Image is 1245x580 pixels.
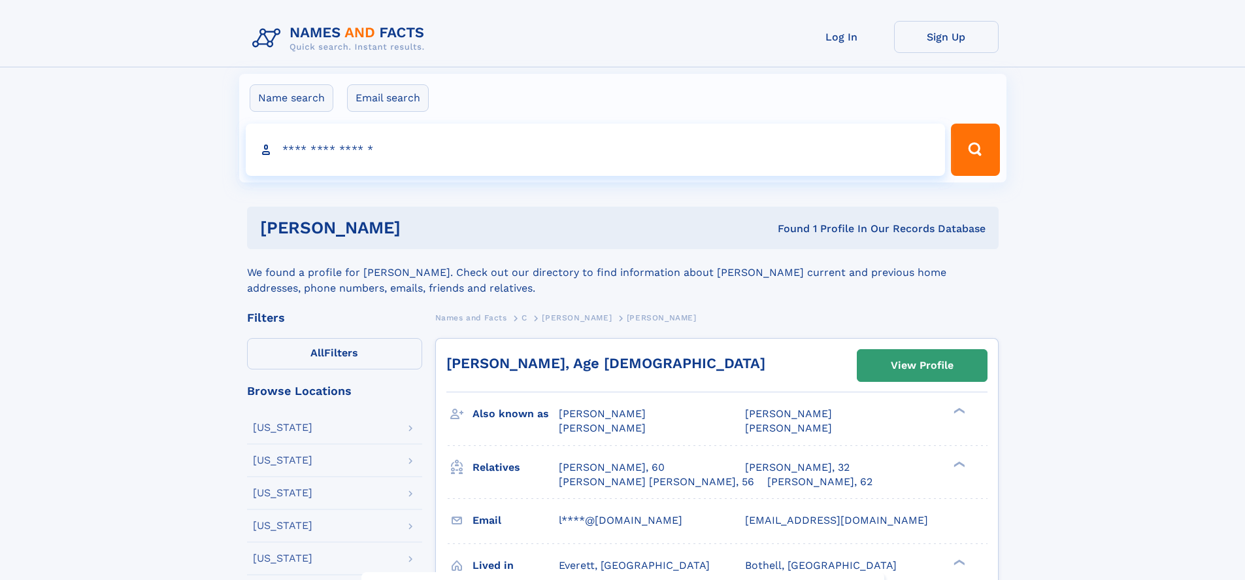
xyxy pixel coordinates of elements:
div: [US_STATE] [253,455,312,466]
div: View Profile [891,350,954,381]
h3: Lived in [473,554,559,577]
input: search input [246,124,946,176]
div: [US_STATE] [253,488,312,498]
h1: [PERSON_NAME] [260,220,589,236]
span: C [522,313,527,322]
a: [PERSON_NAME], 32 [745,460,850,475]
div: We found a profile for [PERSON_NAME]. Check out our directory to find information about [PERSON_N... [247,249,999,296]
img: Logo Names and Facts [247,21,435,56]
label: Filters [247,338,422,369]
span: All [310,347,324,359]
h3: Also known as [473,403,559,425]
span: [EMAIL_ADDRESS][DOMAIN_NAME] [745,514,928,526]
span: [PERSON_NAME] [745,407,832,420]
a: [PERSON_NAME] [PERSON_NAME], 56 [559,475,754,489]
span: [PERSON_NAME] [627,313,697,322]
a: Log In [789,21,894,53]
a: C [522,309,527,326]
a: Names and Facts [435,309,507,326]
div: Found 1 Profile In Our Records Database [589,222,986,236]
div: [US_STATE] [253,520,312,531]
span: Bothell, [GEOGRAPHIC_DATA] [745,559,897,571]
div: Browse Locations [247,385,422,397]
h3: Email [473,509,559,532]
span: [PERSON_NAME] [542,313,612,322]
span: [PERSON_NAME] [559,422,646,434]
span: [PERSON_NAME] [745,422,832,434]
div: Filters [247,312,422,324]
a: [PERSON_NAME], 60 [559,460,665,475]
h3: Relatives [473,456,559,479]
span: Everett, [GEOGRAPHIC_DATA] [559,559,710,571]
a: View Profile [857,350,987,381]
div: [US_STATE] [253,422,312,433]
a: [PERSON_NAME], Age [DEMOGRAPHIC_DATA] [446,355,765,371]
div: ❯ [950,558,966,566]
span: [PERSON_NAME] [559,407,646,420]
button: Search Button [951,124,999,176]
div: [US_STATE] [253,553,312,564]
div: ❯ [950,407,966,415]
a: [PERSON_NAME] [542,309,612,326]
a: [PERSON_NAME], 62 [767,475,872,489]
a: Sign Up [894,21,999,53]
label: Name search [250,84,333,112]
div: ❯ [950,460,966,468]
label: Email search [347,84,429,112]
